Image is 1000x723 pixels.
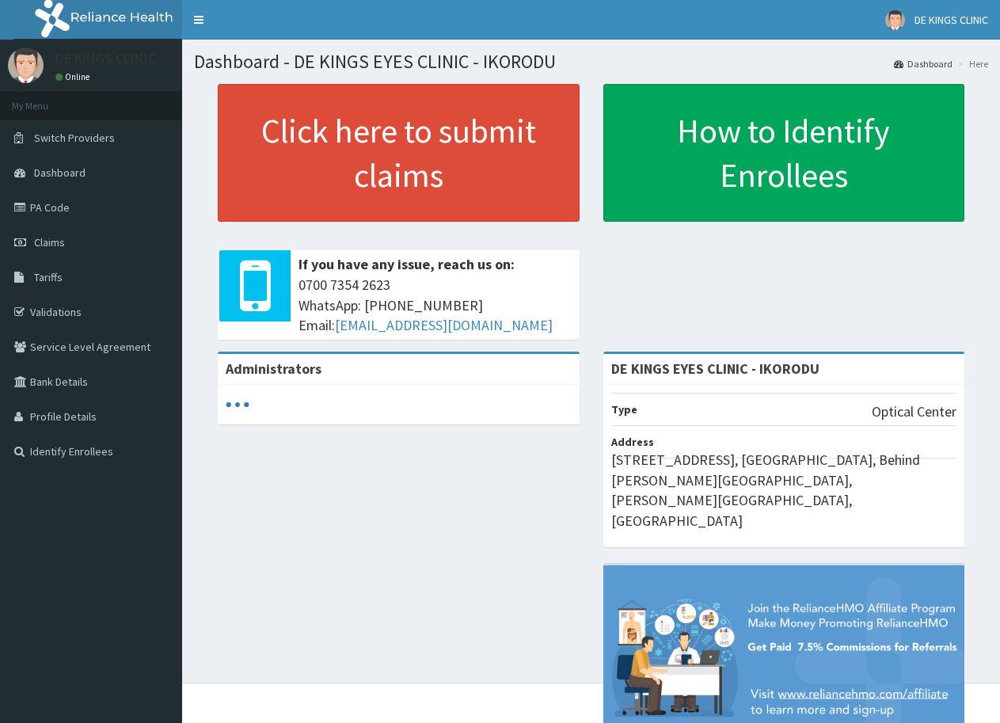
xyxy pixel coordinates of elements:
b: Type [611,402,637,417]
h1: Dashboard - DE KINGS EYES CLINIC - IKORODU [194,51,988,72]
img: User Image [8,48,44,83]
a: [EMAIL_ADDRESS][DOMAIN_NAME] [335,316,553,334]
strong: DE KINGS EYES CLINIC - IKORODU [611,360,819,378]
a: Online [55,71,93,82]
li: Here [954,57,988,70]
a: Dashboard [894,57,952,70]
p: [STREET_ADDRESS], [GEOGRAPHIC_DATA], Behind [PERSON_NAME][GEOGRAPHIC_DATA], [PERSON_NAME][GEOGRAP... [611,450,957,531]
span: Switch Providers [34,131,115,145]
b: Address [611,435,654,449]
span: Claims [34,235,65,249]
a: Click here to submit claims [218,84,580,222]
span: Tariffs [34,270,63,284]
span: DE KINGS CLINIC [914,13,988,27]
p: Optical Center [872,401,956,422]
b: If you have any issue, reach us on: [298,255,515,273]
a: How to Identify Enrollees [603,84,965,222]
b: Administrators [226,360,321,378]
img: User Image [885,10,905,30]
p: DE KINGS CLINIC [55,51,156,66]
span: 0700 7354 2623 WhatsApp: [PHONE_NUMBER] Email: [298,275,572,336]
svg: audio-loading [226,393,249,417]
span: Dashboard [34,166,86,180]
